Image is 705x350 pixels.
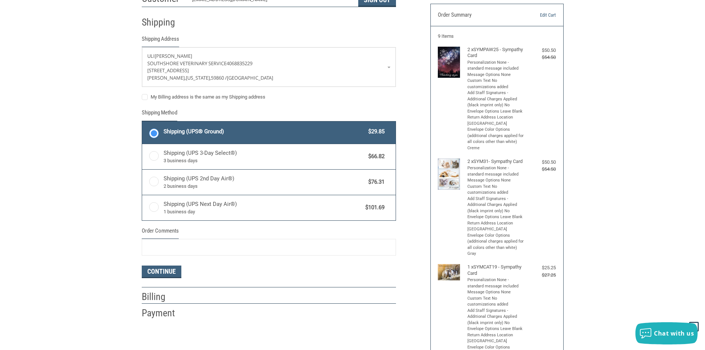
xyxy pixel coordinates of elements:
[526,271,556,279] div: $27.25
[467,196,525,214] li: Add Staff Signatures - Additional Charges Applied (black imprint only) No
[147,74,186,81] span: [PERSON_NAME],
[142,16,185,29] h2: Shipping
[365,127,385,136] span: $29.85
[467,127,525,151] li: Envelope Color Options (additional charges applied for all colors other than white) Creme
[518,11,556,19] a: Edit Cart
[526,54,556,61] div: $54.50
[467,90,525,109] li: Add Staff Signatures - Additional Charges Applied (black imprint only) No
[438,11,518,19] h3: Order Summary
[142,266,181,278] button: Continue
[186,74,211,81] span: [US_STATE],
[362,203,385,212] span: $101.69
[526,159,556,166] div: $50.50
[635,322,698,344] button: Chat with us
[467,289,525,296] li: Message Options None
[227,74,273,81] span: [GEOGRAPHIC_DATA]
[155,53,192,59] span: [PERSON_NAME]
[147,67,189,74] span: [STREET_ADDRESS]
[526,47,556,54] div: $50.50
[467,159,525,164] h4: 2 x SYM31- Sympathy Card
[467,72,525,78] li: Message Options None
[164,200,362,216] span: Shipping (UPS Next Day Air®)
[467,47,525,59] h4: 2 x SYMPAW25 - Sympathy Card
[467,78,525,90] li: Custom Text No customizations added
[142,94,396,100] label: My Billing address is the same as my Shipping address
[226,60,252,67] span: 4068835229
[438,33,556,39] h3: 9 Items
[467,165,525,177] li: Personalization None - standard message included
[467,308,525,326] li: Add Staff Signatures - Additional Charges Applied (black imprint only) No
[526,166,556,173] div: $54.50
[142,109,177,121] legend: Shipping Method
[164,183,365,190] span: 2 business days
[164,174,365,190] span: Shipping (UPS 2nd Day Air®)
[526,264,556,271] div: $25.25
[467,233,525,257] li: Envelope Color Options (additional charges applied for all colors other than white) Gray
[142,35,179,47] legend: Shipping Address
[467,109,525,115] li: Envelope Options Leave Blank
[211,74,227,81] span: 59860 /
[142,307,185,319] h2: Payment
[467,220,525,233] li: Return Address Location [GEOGRAPHIC_DATA]
[142,291,185,303] h2: Billing
[467,326,525,332] li: Envelope Options Leave Blank
[467,277,525,289] li: Personalization None - standard message included
[467,114,525,127] li: Return Address Location [GEOGRAPHIC_DATA]
[365,152,385,161] span: $66.82
[164,127,365,136] span: Shipping (UPS® Ground)
[365,178,385,186] span: $76.31
[467,296,525,308] li: Custom Text No customizations added
[467,177,525,184] li: Message Options None
[164,208,362,216] span: 1 business day
[147,53,155,59] span: Uli
[467,332,525,344] li: Return Address Location [GEOGRAPHIC_DATA]
[467,60,525,72] li: Personalization None - standard message included
[142,47,396,87] a: Enter or select a different address
[164,149,365,164] span: Shipping (UPS 3-Day Select®)
[654,329,694,337] span: Chat with us
[467,264,525,276] h4: 1 x SYMCAT19 - Sympathy Card
[467,214,525,220] li: Envelope Options Leave Blank
[164,157,365,164] span: 3 business days
[147,60,226,67] span: Southshore veterinary service
[467,184,525,196] li: Custom Text No customizations added
[142,227,179,239] legend: Order Comments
